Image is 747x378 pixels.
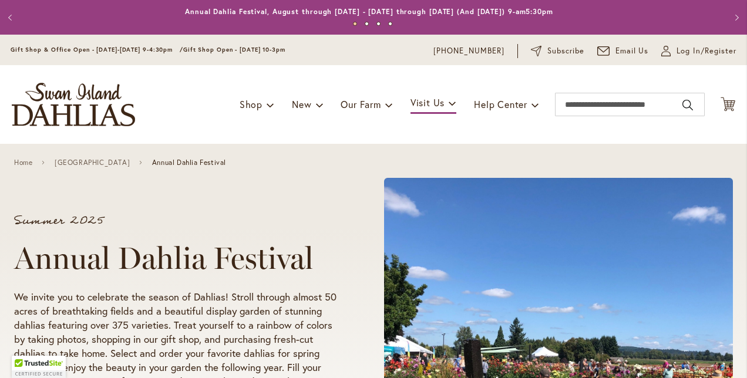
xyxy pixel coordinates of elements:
[183,46,285,53] span: Gift Shop Open - [DATE] 10-3pm
[661,45,736,57] a: Log In/Register
[388,22,392,26] button: 4 of 4
[531,45,584,57] a: Subscribe
[12,83,135,126] a: store logo
[240,98,263,110] span: Shop
[341,98,381,110] span: Our Farm
[410,96,445,109] span: Visit Us
[292,98,311,110] span: New
[615,45,649,57] span: Email Us
[11,46,183,53] span: Gift Shop & Office Open - [DATE]-[DATE] 9-4:30pm /
[597,45,649,57] a: Email Us
[185,7,553,16] a: Annual Dahlia Festival, August through [DATE] - [DATE] through [DATE] (And [DATE]) 9-am5:30pm
[677,45,736,57] span: Log In/Register
[353,22,357,26] button: 1 of 4
[365,22,369,26] button: 2 of 4
[474,98,527,110] span: Help Center
[14,241,339,276] h1: Annual Dahlia Festival
[376,22,381,26] button: 3 of 4
[433,45,504,57] a: [PHONE_NUMBER]
[724,6,747,29] button: Next
[55,158,130,167] a: [GEOGRAPHIC_DATA]
[152,158,226,167] span: Annual Dahlia Festival
[547,45,584,57] span: Subscribe
[14,215,339,227] p: Summer 2025
[14,158,32,167] a: Home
